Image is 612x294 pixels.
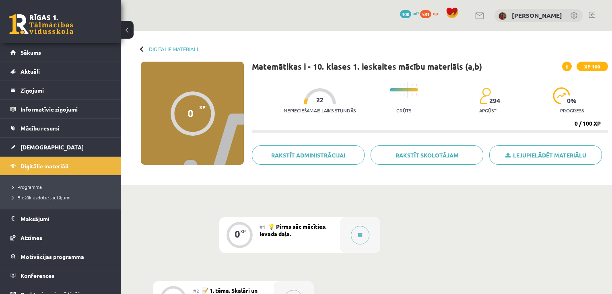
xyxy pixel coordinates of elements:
[21,49,41,56] span: Sākums
[412,93,412,95] img: icon-short-line-57e1e144782c952c97e751825c79c345078a6d821885a25fce030b3d8c18986b.svg
[252,145,365,165] a: Rakstīt administrācijai
[235,230,240,238] div: 0
[284,108,356,113] p: Nepieciešamais laiks stundās
[10,157,111,175] a: Digitālie materiāli
[420,10,431,18] span: 583
[396,108,411,113] p: Grūts
[10,266,111,285] a: Konferences
[400,10,411,18] span: 300
[10,43,111,62] a: Sākums
[408,82,408,98] img: icon-long-line-d9ea69661e0d244f92f715978eff75569469978d946b2353a9bb055b3ed8787d.svg
[21,124,60,132] span: Mācību resursi
[12,194,70,201] span: Biežāk uzdotie jautājumi
[21,143,84,151] span: [DEMOGRAPHIC_DATA]
[12,183,113,190] a: Programma
[252,62,482,71] h1: Matemātikas i - 10. klases 1. ieskaites mācību materiāls (a,b)
[412,84,412,86] img: icon-short-line-57e1e144782c952c97e751825c79c345078a6d821885a25fce030b3d8c18986b.svg
[10,100,111,118] a: Informatīvie ziņojumi
[10,81,111,99] a: Ziņojumi
[193,288,199,294] span: #2
[577,62,608,71] span: XP 100
[479,108,497,113] p: apgūst
[553,87,570,104] img: icon-progress-161ccf0a02000e728c5f80fcf4c31c7af3da0e1684b2b1d7c360e028c24a22f1.svg
[420,10,442,17] a: 583 xp
[199,104,206,110] span: XP
[188,107,194,119] div: 0
[10,228,111,247] a: Atzīmes
[21,81,111,99] legend: Ziņojumi
[9,14,73,34] a: Rīgas 1. Tālmācības vidusskola
[416,84,416,86] img: icon-short-line-57e1e144782c952c97e751825c79c345078a6d821885a25fce030b3d8c18986b.svg
[499,12,507,20] img: Vitālijs Kapustins
[560,108,584,113] p: progress
[400,10,419,17] a: 300 mP
[21,162,68,170] span: Digitālie materiāli
[10,247,111,266] a: Motivācijas programma
[479,87,491,104] img: students-c634bb4e5e11cddfef0936a35e636f08e4e9abd3cc4e673bd6f9a4125e45ecb1.svg
[404,84,404,86] img: icon-short-line-57e1e144782c952c97e751825c79c345078a6d821885a25fce030b3d8c18986b.svg
[489,97,500,104] span: 294
[12,194,113,201] a: Biežāk uzdotie jautājumi
[412,10,419,17] span: mP
[10,62,111,81] a: Aktuāli
[10,209,111,228] a: Maksājumi
[260,223,326,237] span: 💡 Pirms sāc mācīties. Ievada daļa.
[12,184,42,190] span: Programma
[260,224,266,230] span: #1
[21,209,111,228] legend: Maksājumi
[21,272,54,279] span: Konferences
[416,93,416,95] img: icon-short-line-57e1e144782c952c97e751825c79c345078a6d821885a25fce030b3d8c18986b.svg
[400,93,400,95] img: icon-short-line-57e1e144782c952c97e751825c79c345078a6d821885a25fce030b3d8c18986b.svg
[567,97,577,104] span: 0 %
[21,100,111,118] legend: Informatīvie ziņojumi
[240,229,246,234] div: XP
[149,46,198,52] a: Digitālie materiāli
[489,145,602,165] a: Lejupielādēt materiālu
[433,10,438,17] span: xp
[21,68,40,75] span: Aktuāli
[512,11,562,19] a: [PERSON_NAME]
[371,145,483,165] a: Rakstīt skolotājam
[10,138,111,156] a: [DEMOGRAPHIC_DATA]
[400,84,400,86] img: icon-short-line-57e1e144782c952c97e751825c79c345078a6d821885a25fce030b3d8c18986b.svg
[21,234,42,241] span: Atzīmes
[404,93,404,95] img: icon-short-line-57e1e144782c952c97e751825c79c345078a6d821885a25fce030b3d8c18986b.svg
[10,119,111,137] a: Mācību resursi
[316,96,324,104] span: 22
[21,253,84,260] span: Motivācijas programma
